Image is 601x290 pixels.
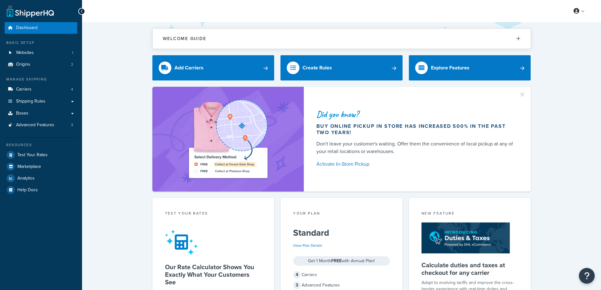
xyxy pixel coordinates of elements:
[16,50,34,56] span: Websites
[293,210,390,218] div: Your Plan
[5,22,77,34] a: Dashboard
[5,119,77,131] li: Advanced Features
[5,119,77,131] a: Advanced Features3
[5,184,77,196] a: Help Docs
[17,176,35,181] span: Analytics
[293,281,390,290] div: Advanced Features
[71,122,73,128] span: 3
[17,164,41,169] span: Marketplace
[165,263,262,286] h5: Our Rate Calculator Shows You Exactly What Your Customers See
[316,140,516,155] div: Don't leave your customer's waiting. Offer them the convenience of local pickup at any of your re...
[316,123,516,136] div: Buy online pickup in store has increased 500% in the past two years!
[293,271,301,279] span: 4
[5,84,77,95] li: Carriers
[5,47,77,59] a: Websites1
[316,160,516,169] a: Activate In-Store Pickup
[5,142,77,148] div: Resources
[16,122,54,128] span: Advanced Features
[280,55,403,80] a: Create Rules
[153,29,531,49] button: Welcome Guide
[293,256,390,266] div: Get 1 Month with Annual Plan!
[431,63,469,72] div: Explore Features
[316,110,516,119] div: Did you know?
[5,173,77,184] a: Analytics
[5,108,77,119] a: Boxes
[293,270,390,279] div: Carriers
[293,281,301,289] span: 3
[579,268,595,284] button: Open Resource Center
[16,111,28,116] span: Boxes
[5,161,77,172] a: Marketplace
[16,62,30,67] span: Origins
[165,210,262,218] div: Test your rates
[16,99,45,104] span: Shipping Rules
[5,77,77,82] div: Manage Shipping
[5,59,77,70] a: Origins2
[293,228,390,238] h5: Standard
[5,59,77,70] li: Origins
[163,36,206,41] h2: Welcome Guide
[17,152,48,158] span: Test Your Rates
[421,210,518,218] div: New Feature
[303,63,332,72] div: Create Rules
[293,243,322,248] a: View Plan Details
[71,87,73,92] span: 4
[5,149,77,161] a: Test Your Rates
[5,40,77,45] div: Basic Setup
[5,47,77,59] li: Websites
[16,87,32,92] span: Carriers
[331,257,342,264] strong: FREE
[409,55,531,80] a: Explore Features
[16,25,38,31] span: Dashboard
[5,96,77,107] a: Shipping Rules
[152,55,274,80] a: Add Carriers
[171,96,285,182] img: ad-shirt-map-b0359fc47e01cab431d101c4b569394f6a03f54285957d908178d52f29eb9668.png
[72,50,73,56] span: 1
[5,84,77,95] a: Carriers4
[174,63,203,72] div: Add Carriers
[71,62,73,67] span: 2
[17,187,38,193] span: Help Docs
[421,261,518,276] h5: Calculate duties and taxes at checkout for any carrier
